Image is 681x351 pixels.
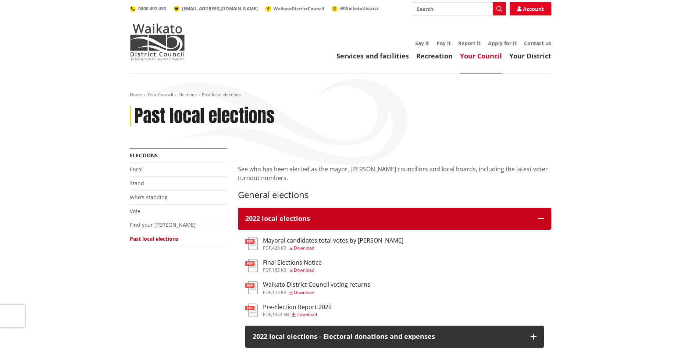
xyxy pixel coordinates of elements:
[458,40,481,47] a: Report it
[488,40,517,47] a: Apply for it
[296,311,317,318] span: Download
[460,51,502,60] a: Your Council
[294,245,314,251] span: Download
[272,311,289,318] span: 1364 KB
[130,166,143,173] a: Enrol
[263,237,403,244] h3: Mayoral candidates total votes by [PERSON_NAME]
[138,6,166,12] span: 0800 492 452
[130,92,551,98] nav: breadcrumb
[245,259,322,272] a: Final Elections Notice pdf,163 KB Download
[263,245,271,251] span: pdf
[182,6,258,12] span: [EMAIL_ADDRESS][DOMAIN_NAME]
[245,281,370,294] a: Waikato District Council voting returns pdf,173 KB Download
[263,268,322,272] div: ,
[130,152,158,159] a: Elections
[416,51,453,60] a: Recreation
[415,40,429,47] a: Say it
[130,92,142,98] a: Home
[263,311,271,318] span: pdf
[245,237,403,250] a: Mayoral candidates total votes by [PERSON_NAME] pdf,428 KB Download
[245,215,531,222] div: 2022 local elections
[263,246,403,250] div: ,
[272,267,286,273] span: 163 KB
[294,289,314,296] span: Download
[336,51,409,60] a: Services and facilities
[130,180,144,187] a: Stand
[245,326,544,348] button: 2022 local elections - Electoral donations and expenses
[238,190,551,200] h3: General elections
[253,333,523,340] p: 2022 local elections - Electoral donations and expenses
[130,235,178,242] a: Past local elections
[174,6,258,12] a: [EMAIL_ADDRESS][DOMAIN_NAME]
[130,6,166,12] a: 0800 492 452
[130,221,196,228] a: Find your [PERSON_NAME]
[263,290,370,295] div: ,
[263,289,271,296] span: pdf
[238,208,551,230] button: 2022 local elections
[510,2,551,15] a: Account
[238,165,551,182] p: See who has been elected as the mayor, [PERSON_NAME] councillors and local boards, including the ...
[263,267,271,273] span: pdf
[202,92,241,98] span: Past local elections
[294,267,314,273] span: Download
[130,194,168,201] a: Who's standing
[274,6,324,12] span: WaikatoDistrictCouncil
[245,259,258,272] img: document-pdf.svg
[272,245,286,251] span: 428 KB
[272,289,286,296] span: 173 KB
[263,281,370,288] h3: Waikato District Council voting returns
[178,92,197,98] a: Elections
[332,5,378,11] a: @WaikatoDistrict
[436,40,451,47] a: Pay it
[245,281,258,294] img: document-pdf.svg
[245,304,258,316] img: document-pdf.svg
[130,24,185,60] img: Waikato District Council - Te Kaunihera aa Takiwaa o Waikato
[340,5,378,11] span: @WaikatoDistrict
[135,105,275,127] h1: Past local elections
[263,312,332,317] div: ,
[263,304,332,311] h3: Pre-Election Report 2022
[265,6,324,12] a: WaikatoDistrictCouncil
[524,40,551,47] a: Contact us
[263,259,322,266] h3: Final Elections Notice
[147,92,173,98] a: Your Council
[245,237,258,250] img: document-pdf.svg
[509,51,551,60] a: Your District
[130,208,140,215] a: Vote
[412,2,506,15] input: Search input
[245,304,332,317] a: Pre-Election Report 2022 pdf,1364 KB Download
